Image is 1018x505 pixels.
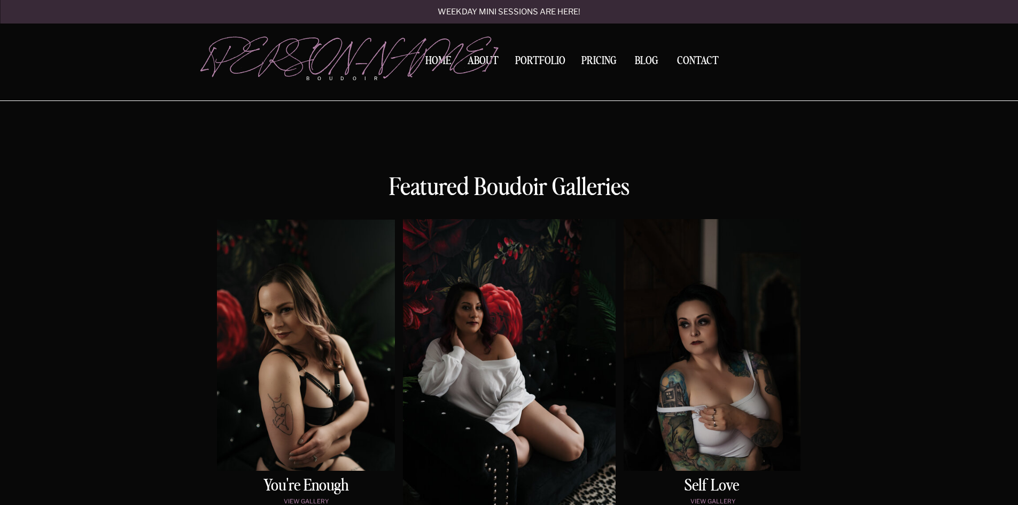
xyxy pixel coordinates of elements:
a: Pricing [579,56,620,70]
a: Portfolio [511,56,569,70]
a: You're enough [220,478,393,495]
a: Contact [673,56,723,67]
a: BLOG [630,56,663,65]
a: Weekday mini sessions are here! [409,8,609,17]
h2: Featured Boudoir Galleries [378,174,640,206]
a: [PERSON_NAME] [203,38,395,70]
a: Self love [624,478,800,495]
p: boudoir [306,75,395,82]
